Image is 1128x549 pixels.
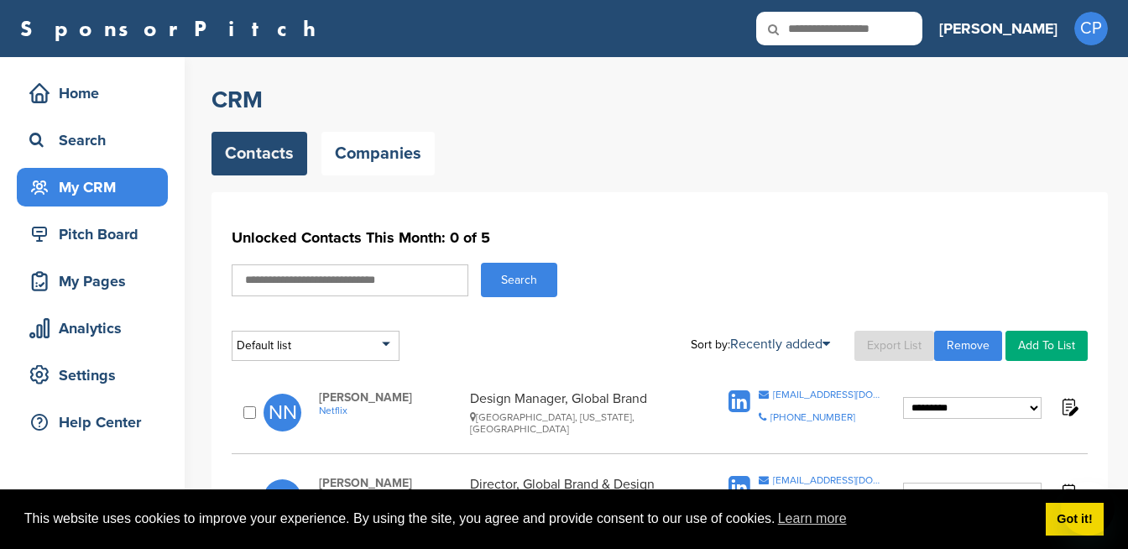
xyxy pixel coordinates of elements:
div: My Pages [25,266,168,296]
div: [PHONE_NUMBER] [770,412,855,422]
a: Pitch Board [17,215,168,254]
a: learn more about cookies [775,506,849,531]
a: dismiss cookie message [1046,503,1104,536]
div: Settings [25,360,168,390]
span: AL [264,479,301,517]
span: [PERSON_NAME] [319,476,461,490]
div: Analytics [25,313,168,343]
a: SponsorPitch [20,18,326,39]
div: [GEOGRAPHIC_DATA], [US_STATE], [GEOGRAPHIC_DATA] [470,411,693,435]
div: Search [25,125,168,155]
div: My CRM [25,172,168,202]
img: Notes [1058,482,1079,503]
span: CP [1074,12,1108,45]
div: Director, Global Brand & Design [470,476,693,520]
span: [PERSON_NAME] [319,390,461,405]
a: Home [17,74,168,112]
a: Search [17,121,168,159]
a: Remove [934,331,1002,361]
a: Netflix [319,405,461,416]
div: Sort by: [691,337,830,351]
a: [PERSON_NAME] [939,10,1057,47]
a: My Pages [17,262,168,301]
a: Companies [321,132,435,175]
h2: CRM [211,85,1108,115]
a: Settings [17,356,168,395]
div: Help Center [25,407,168,437]
a: Analytics [17,309,168,348]
a: My CRM [17,168,168,207]
img: Notes [1058,396,1079,417]
div: Home [25,78,168,108]
span: This website uses cookies to improve your experience. By using the site, you agree and provide co... [24,506,1032,531]
div: [EMAIL_ADDRESS][DOMAIN_NAME] [773,475,885,485]
div: Pitch Board [25,219,168,249]
h3: [PERSON_NAME] [939,17,1057,40]
a: Recently added [730,336,830,353]
a: Contacts [211,132,307,175]
div: [EMAIL_ADDRESS][DOMAIN_NAME] [773,390,885,400]
a: Add To List [1005,331,1088,361]
h1: Unlocked Contacts This Month: 0 of 5 [232,222,1088,253]
iframe: Button to launch messaging window [1061,482,1115,536]
div: Design Manager, Global Brand [470,390,693,435]
div: Default list [232,331,399,361]
a: Export List [854,331,934,361]
a: Help Center [17,403,168,442]
button: Search [481,263,557,297]
span: NN [264,394,301,431]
